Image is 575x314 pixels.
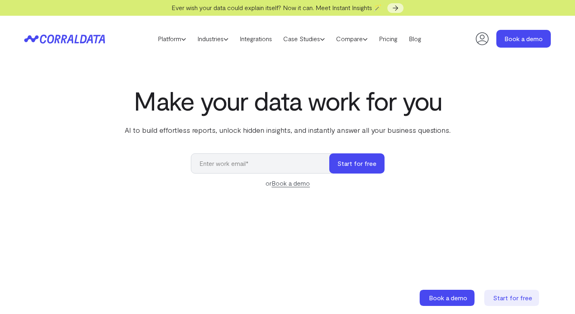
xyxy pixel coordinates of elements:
span: Book a demo [429,294,467,301]
a: Integrations [234,33,278,45]
a: Platform [152,33,192,45]
a: Start for free [484,290,541,306]
a: Book a demo [420,290,476,306]
input: Enter work email* [191,153,337,174]
span: Ever wish your data could explain itself? Now it can. Meet Instant Insights 🪄 [171,4,382,11]
a: Pricing [373,33,403,45]
a: Book a demo [272,179,310,187]
h1: Make your data work for you [123,86,452,115]
a: Industries [192,33,234,45]
a: Book a demo [496,30,551,48]
a: Compare [330,33,373,45]
a: Blog [403,33,427,45]
p: AI to build effortless reports, unlock hidden insights, and instantly answer all your business qu... [123,125,452,135]
div: or [191,178,385,188]
span: Start for free [493,294,532,301]
button: Start for free [329,153,385,174]
a: Case Studies [278,33,330,45]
